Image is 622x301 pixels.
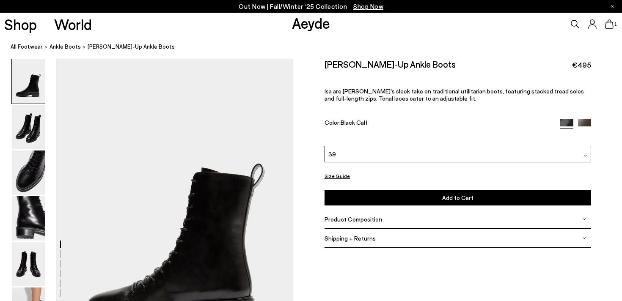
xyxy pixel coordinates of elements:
h2: [PERSON_NAME]-Up Ankle Boots [325,59,456,69]
span: 1 [614,22,618,27]
a: World [54,17,92,32]
img: svg%3E [582,217,586,221]
span: [PERSON_NAME]-Up Ankle Boots [88,42,175,51]
img: Isa Lace-Up Ankle Boots - Image 3 [12,150,45,195]
a: ankle boots [50,42,81,51]
span: Navigate to /collections/new-in [353,3,383,10]
img: svg%3E [582,236,586,240]
p: Out Now | Fall/Winter ‘25 Collection [239,1,383,12]
button: Size Guide [325,171,350,181]
div: Color: [325,119,552,129]
img: svg%3E [583,153,587,158]
span: 39 [328,150,336,159]
span: Product Composition [325,216,382,223]
span: €495 [572,60,591,70]
img: Isa Lace-Up Ankle Boots - Image 2 [12,105,45,149]
nav: breadcrumb [11,36,622,59]
img: Isa Lace-Up Ankle Boots - Image 1 [12,59,45,104]
a: 1 [605,19,614,29]
img: Isa Lace-Up Ankle Boots - Image 5 [12,242,45,286]
button: Add to Cart [325,190,591,205]
span: Shipping + Returns [325,235,376,242]
a: All Footwear [11,42,43,51]
span: Black Calf [341,119,368,126]
a: Aeyde [292,14,330,32]
span: Isa are [PERSON_NAME]'s sleek take on traditional utilitarian boots, featuring stacked tread sole... [325,88,584,102]
span: ankle boots [50,43,81,50]
img: Isa Lace-Up Ankle Boots - Image 4 [12,196,45,241]
span: Add to Cart [442,194,473,201]
a: Shop [4,17,37,32]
